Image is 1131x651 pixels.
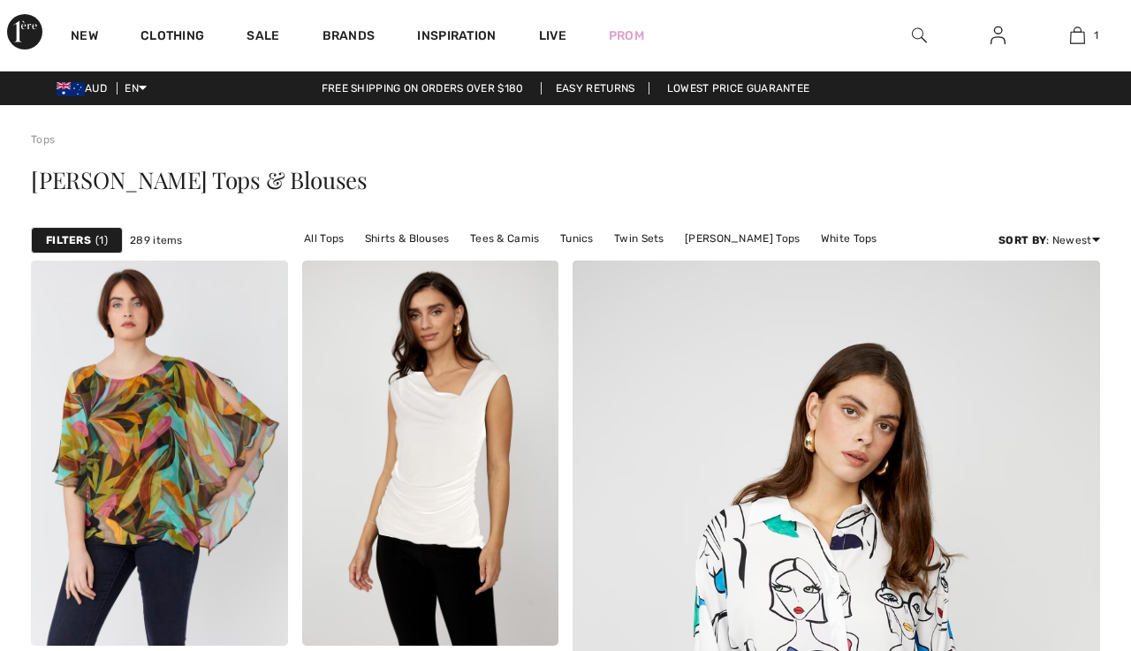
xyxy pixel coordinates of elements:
[539,26,566,45] a: Live
[605,227,673,250] a: Twin Sets
[247,28,279,47] a: Sale
[991,25,1006,46] img: My Info
[125,82,147,95] span: EN
[1038,25,1116,46] a: 1
[95,232,108,248] span: 1
[541,82,650,95] a: Easy Returns
[998,232,1100,248] div: : Newest
[71,28,98,47] a: New
[461,227,549,250] a: Tees & Camis
[307,82,538,95] a: Free shipping on orders over $180
[130,232,183,248] span: 289 items
[46,232,91,248] strong: Filters
[31,261,288,646] img: Flowy Sleeveless Floral Pullover Style 256238. Aqua/pink
[812,227,886,250] a: White Tops
[653,82,824,95] a: Lowest Price Guarantee
[1094,27,1098,43] span: 1
[57,82,85,96] img: Australian Dollar
[417,28,496,47] span: Inspiration
[676,227,808,250] a: [PERSON_NAME] Tops
[31,164,368,195] span: [PERSON_NAME] Tops & Blouses
[295,227,353,250] a: All Tops
[7,14,42,49] img: 1ère Avenue
[609,26,644,45] a: Prom
[551,227,603,250] a: Tunics
[562,250,695,273] a: [PERSON_NAME] Tops
[1070,25,1085,46] img: My Bag
[912,25,927,46] img: search the website
[140,28,204,47] a: Clothing
[323,28,376,47] a: Brands
[356,227,459,250] a: Shirts & Blouses
[998,234,1046,246] strong: Sort By
[976,25,1020,47] a: Sign In
[486,250,559,273] a: Black Tops
[302,261,559,646] img: Chic Ruched Pullover Style 256009. Off White
[31,133,55,146] a: Tops
[57,82,114,95] span: AUD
